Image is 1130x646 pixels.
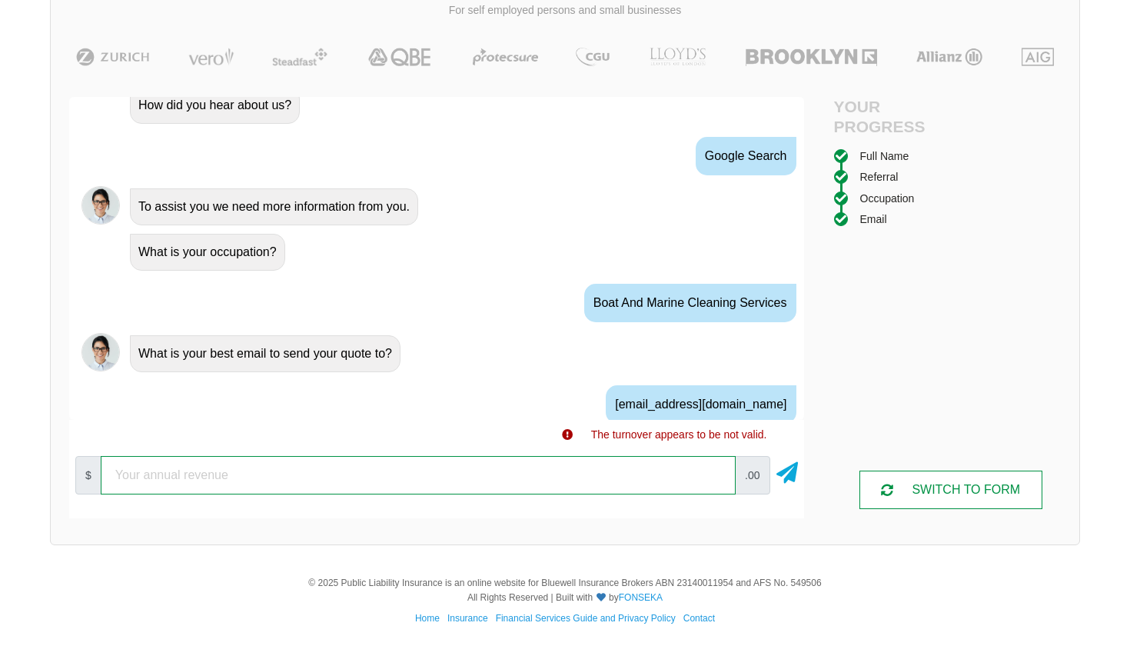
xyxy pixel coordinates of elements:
[860,211,887,228] div: Email
[1015,48,1061,66] img: AIG | Public Liability Insurance
[359,48,442,66] img: QBE | Public Liability Insurance
[447,613,488,624] a: Insurance
[696,137,796,175] div: Google Search
[641,48,715,66] img: LLOYD's | Public Liability Insurance
[570,48,616,66] img: CGU | Public Liability Insurance
[69,48,156,66] img: Zurich | Public Liability Insurance
[75,456,101,494] span: $
[496,613,676,624] a: Financial Services Guide and Privacy Policy
[130,87,300,124] div: How did you hear about us?
[683,613,715,624] a: Contact
[81,186,120,225] img: Chatbot | PLI
[606,385,796,424] div: [EMAIL_ADDRESS][DOMAIN_NAME]
[81,333,120,371] img: Chatbot | PLI
[735,456,769,494] span: .00
[860,190,915,207] div: Occupation
[619,592,663,603] a: FONSEKA
[739,48,883,66] img: Brooklyn | Public Liability Insurance
[859,471,1042,509] div: SWITCH TO FORM
[266,48,334,66] img: Steadfast | Public Liability Insurance
[467,48,544,66] img: Protecsure | Public Liability Insurance
[909,48,990,66] img: Allianz | Public Liability Insurance
[860,168,899,185] div: Referral
[591,428,767,441] span: The turnover appears to be not valid.
[130,335,400,372] div: What is your best email to send your quote to?
[415,613,440,624] a: Home
[860,148,909,165] div: Full Name
[130,188,418,225] div: To assist you we need more information from you.
[130,234,285,271] div: What is your occupation?
[62,3,1068,18] p: For self employed persons and small businesses
[181,48,241,66] img: Vero | Public Liability Insurance
[834,97,951,135] h4: Your Progress
[101,456,736,494] input: Your annual revenue
[584,284,796,322] div: Boat and Marine Cleaning Services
